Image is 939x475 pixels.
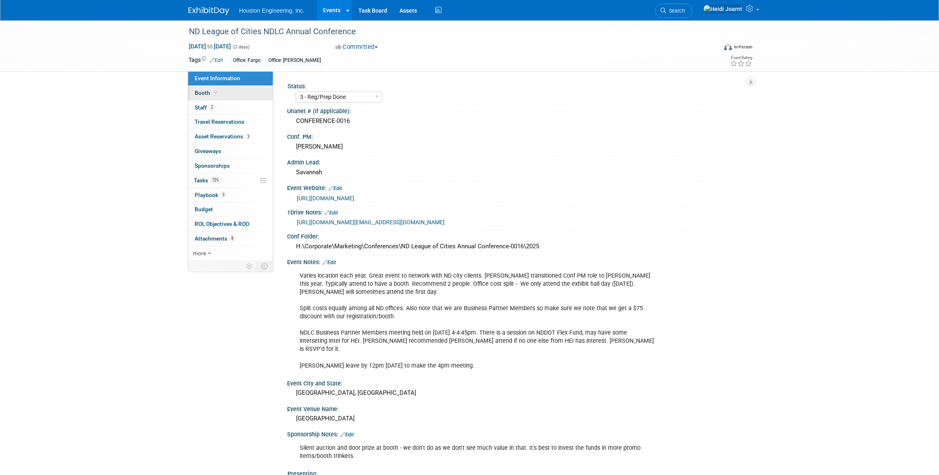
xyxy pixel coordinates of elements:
[293,115,744,127] div: CONFERENCE-0016
[287,80,747,90] div: Status:
[287,105,750,115] div: Unanet # (if applicable):
[210,57,223,63] a: Edit
[297,219,445,225] a: [URL][DOMAIN_NAME][EMAIL_ADDRESS][DOMAIN_NAME]
[188,115,273,129] a: Travel Reservations
[229,235,235,241] span: 8
[293,140,744,153] div: [PERSON_NAME]
[233,44,250,50] span: (2 days)
[195,75,240,81] span: Event Information
[193,250,206,256] span: more
[188,173,273,188] a: Tasks72%
[294,440,661,464] div: Silent auction and door prize at booth - we don't do as we don't see much value in that. It's bes...
[266,56,323,65] div: Office: [PERSON_NAME]
[294,268,661,374] div: Varies location each year. Great event to network with ND city clients. [PERSON_NAME] transitione...
[287,230,750,241] div: Conf Folder:
[188,159,273,173] a: Sponsorships
[230,56,263,65] div: Office: Fargo
[323,260,336,265] a: Edit
[293,240,744,253] div: H:\Corporate\Marketing\Conferences\ND League of Cities Annual Conference-0016\2025
[666,8,685,14] span: Search
[257,261,273,271] td: Toggle Event Tabs
[186,24,704,39] div: ND League of Cities NDLC Annual Conference
[287,377,750,387] div: Event City and State:
[188,246,273,260] a: more
[214,90,218,95] i: Booth reservation complete
[245,134,251,140] span: 3
[195,192,226,198] span: Playbook
[206,43,214,50] span: to
[195,162,230,169] span: Sponsorships
[194,177,221,184] span: Tasks
[340,432,354,438] a: Edit
[188,101,273,115] a: Staff2
[730,56,752,60] div: Event Rating
[210,177,221,183] span: 72%
[287,131,750,141] div: Conf. PM:
[188,217,273,231] a: ROI, Objectives & ROO
[655,4,693,18] a: Search
[297,195,354,201] a: [URL][DOMAIN_NAME]
[724,44,732,50] img: Format-Inperson.png
[188,188,273,202] a: Playbook3
[669,42,753,55] div: Event Format
[239,7,305,14] span: Houston Engineering, Inc.
[287,156,750,166] div: Admin Lead:
[188,232,273,246] a: Attachments8
[195,221,249,227] span: ROI, Objectives & ROO
[189,56,223,65] td: Tags
[703,4,743,13] img: Heidi Joarnt
[195,133,251,140] span: Asset Reservations
[287,428,750,439] div: Sponsorship Notes:
[195,118,244,125] span: Travel Reservations
[329,186,342,191] a: Edit
[188,129,273,144] a: Asset Reservations3
[733,44,753,50] div: In-Person
[209,104,215,110] span: 2
[189,7,229,15] img: ExhibitDay
[195,235,235,242] span: Attachments
[287,182,750,193] div: Event Website:
[220,192,226,198] span: 3
[325,210,338,216] a: Edit
[195,148,221,154] span: Giveaways
[333,43,381,51] button: Committed
[195,90,219,96] span: Booth
[195,104,215,111] span: Staff
[188,71,273,85] a: Event Information
[287,403,750,413] div: Event Venue Name:
[195,206,213,212] span: Budget
[287,256,750,267] div: Event Notes:
[293,387,744,399] div: [GEOGRAPHIC_DATA], [GEOGRAPHIC_DATA]
[293,412,744,425] div: [GEOGRAPHIC_DATA]
[189,43,231,50] span: [DATE] [DATE]
[293,166,744,179] div: Savannah
[287,206,750,217] div: 1Drive Notes:
[188,202,273,217] a: Budget
[242,261,257,271] td: Personalize Event Tab Strip
[188,86,273,100] a: Booth
[188,144,273,158] a: Giveaways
